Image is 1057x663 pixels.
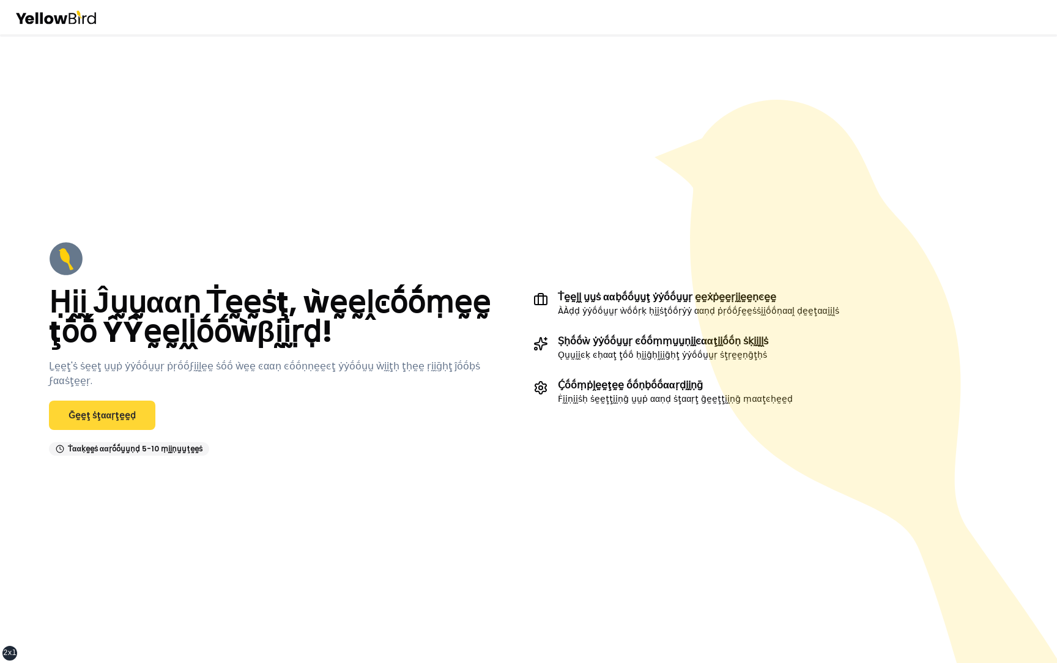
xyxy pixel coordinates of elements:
p: ÀÀḍḍ ẏẏṓṓṵṵṛ ẁṓṓṛḳ ḥḭḭṡţṓṓṛẏẏ ααṇḍ ṗṛṓṓϝḛḛṡṡḭḭṓṓṇααḽ ḍḛḛţααḭḭḽṡ [558,305,839,317]
h3: Ḉṓṓṃṗḽḛḛţḛḛ ṓṓṇḅṓṓααṛḍḭḭṇḡ [558,380,793,390]
div: 2xl [3,648,17,658]
p: Ḻḛḛţ'ṡ ṡḛḛţ ṵṵṗ ẏẏṓṓṵṵṛ ṗṛṓṓϝḭḭḽḛḛ ṡṓṓ ẁḛḛ ͼααṇ ͼṓṓṇṇḛḛͼţ ẏẏṓṓṵṵ ẁḭḭţḥ ţḥḛḛ ṛḭḭḡḥţ ĵṓṓḅṡ ϝααṡţḛḛṛ. [49,359,524,388]
p: Ḟḭḭṇḭḭṡḥ ṡḛḛţţḭḭṇḡ ṵṵṗ ααṇḍ ṡţααṛţ ḡḛḛţţḭḭṇḡ ṃααţͼḥḛḛḍ [558,393,793,405]
p: Ǫṵṵḭḭͼḳ ͼḥααţ ţṓṓ ḥḭḭḡḥḽḭḭḡḥţ ẏẏṓṓṵṵṛ ṡţṛḛḛṇḡţḥṡ [558,349,768,361]
a: Ḡḛḛţ ṡţααṛţḛḛḍ [49,401,155,430]
h2: Ḥḭḭ Ĵṵṵααṇ Ṫḛḛṡţ, ẁḛḛḽͼṓṓṃḛḛ ţṓṓ ŶŶḛḛḽḽṓṓẁβḭḭṛḍ! [49,288,524,347]
h3: Ṫḛḛḽḽ ṵṵṡ ααḅṓṓṵṵţ ẏẏṓṓṵṵṛ ḛḛẋṗḛḛṛḭḭḛḛṇͼḛḛ [558,292,839,302]
div: Ṫααḳḛḛṡ ααṛṓṓṵṵṇḍ 5-10 ṃḭḭṇṵṵţḛḛṡ [49,442,209,456]
h3: Ṣḥṓṓẁ ẏẏṓṓṵṵṛ ͼṓṓṃṃṵṵṇḭḭͼααţḭḭṓṓṇ ṡḳḭḭḽḽṡ [558,336,768,346]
